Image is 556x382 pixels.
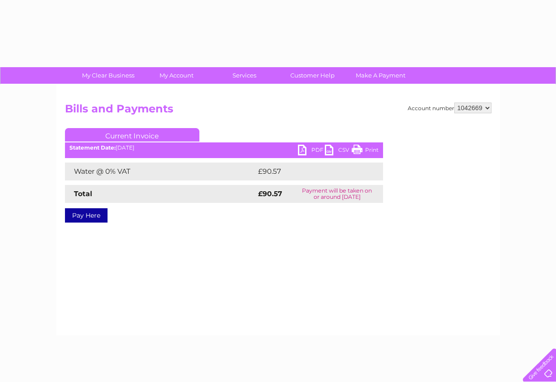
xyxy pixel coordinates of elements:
strong: Total [74,189,92,198]
b: Statement Date: [69,144,116,151]
div: [DATE] [65,145,383,151]
a: My Clear Business [71,67,145,84]
a: My Account [139,67,213,84]
a: Pay Here [65,208,108,223]
div: Account number [408,103,491,113]
h2: Bills and Payments [65,103,491,120]
a: Make A Payment [344,67,418,84]
td: £90.57 [256,163,365,180]
a: Print [352,145,379,158]
a: CSV [325,145,352,158]
td: Payment will be taken on or around [DATE] [291,185,383,203]
a: Services [207,67,281,84]
a: PDF [298,145,325,158]
a: Current Invoice [65,128,199,142]
a: Customer Help [276,67,349,84]
td: Water @ 0% VAT [65,163,256,180]
strong: £90.57 [258,189,282,198]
